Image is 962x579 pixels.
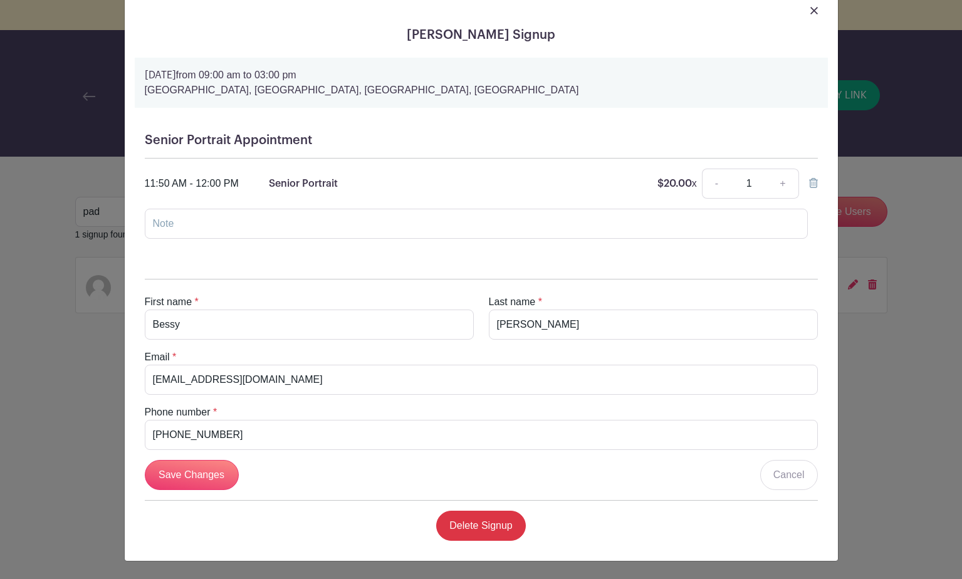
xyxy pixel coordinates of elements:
[767,169,798,199] a: +
[269,176,338,191] p: Senior Portrait
[702,169,731,199] a: -
[810,7,818,14] img: close_button-5f87c8562297e5c2d7936805f587ecaba9071eb48480494691a3f1689db116b3.svg
[145,83,818,98] p: [GEOGRAPHIC_DATA], [GEOGRAPHIC_DATA], [GEOGRAPHIC_DATA], [GEOGRAPHIC_DATA]
[145,350,170,365] label: Email
[145,460,239,490] input: Save Changes
[145,405,211,420] label: Phone number
[145,209,808,239] input: Note
[436,511,526,541] a: Delete Signup
[760,460,818,490] a: Cancel
[145,70,176,80] strong: [DATE]
[489,295,536,310] label: Last name
[145,176,239,191] div: 11:50 AM - 12:00 PM
[657,176,697,191] p: $20.00
[145,68,818,83] p: from 09:00 am to 03:00 pm
[145,133,818,148] h5: Senior Portrait Appointment
[145,295,192,310] label: First name
[135,28,828,43] h5: [PERSON_NAME] Signup
[692,178,697,189] span: x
